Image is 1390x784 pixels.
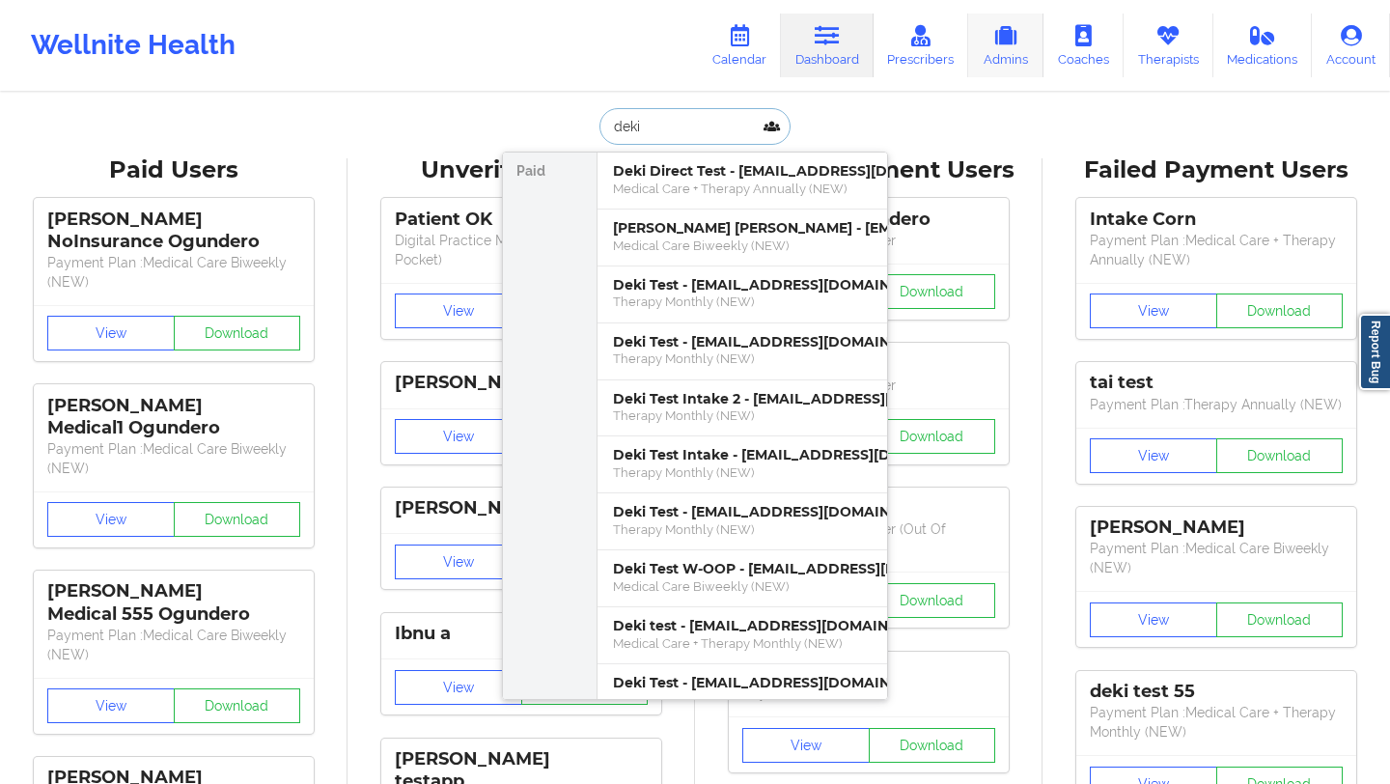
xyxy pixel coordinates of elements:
[1312,14,1390,77] a: Account
[613,560,1152,578] div: Deki Test W-OOP - [EMAIL_ADDRESS][DOMAIN_NAME]
[613,333,1152,351] div: Deki Test - [EMAIL_ADDRESS][DOMAIN_NAME]
[395,231,648,269] p: Digital Practice Member (Out Of Pocket)
[1090,539,1343,577] p: Payment Plan : Medical Care Biweekly (NEW)
[1090,681,1343,703] div: deki test 55
[361,155,681,185] div: Unverified Users
[613,219,1152,238] div: [PERSON_NAME] [PERSON_NAME] - [EMAIL_ADDRESS][DOMAIN_NAME]
[1213,14,1313,77] a: Medications
[613,238,1152,254] div: Medical Care Biweekly (NEW)
[742,728,870,763] button: View
[1359,314,1390,390] a: Report Bug
[1090,438,1217,473] button: View
[395,623,648,645] div: Ibnu a
[1124,14,1213,77] a: Therapists
[14,155,334,185] div: Paid Users
[395,497,648,519] div: [PERSON_NAME]
[1090,294,1217,328] button: View
[47,580,300,625] div: [PERSON_NAME] Medical 555 Ogundero
[613,446,1152,464] div: Deki Test Intake - [EMAIL_ADDRESS][DOMAIN_NAME]
[47,439,300,478] p: Payment Plan : Medical Care Biweekly (NEW)
[1216,294,1344,328] button: Download
[1043,14,1124,77] a: Coaches
[1090,602,1217,637] button: View
[874,14,969,77] a: Prescribers
[613,578,1152,595] div: Medical Care Biweekly (NEW)
[1216,438,1344,473] button: Download
[613,276,1152,294] div: Deki Test - [EMAIL_ADDRESS][DOMAIN_NAME]
[47,688,175,723] button: View
[1090,517,1343,539] div: [PERSON_NAME]
[613,464,1152,481] div: Therapy Monthly (NEW)
[613,181,1152,197] div: Medical Care + Therapy Annually (NEW)
[869,419,996,454] button: Download
[1090,395,1343,414] p: Payment Plan : Therapy Annually (NEW)
[613,390,1152,408] div: Deki Test Intake 2 - [EMAIL_ADDRESS][DOMAIN_NAME]
[47,395,300,439] div: [PERSON_NAME] Medical1 Ogundero
[613,674,1152,692] div: Deki Test - [EMAIL_ADDRESS][DOMAIN_NAME]
[1056,155,1376,185] div: Failed Payment Users
[613,407,1152,424] div: Therapy Monthly (NEW)
[1090,703,1343,742] p: Payment Plan : Medical Care + Therapy Monthly (NEW)
[395,372,648,394] div: [PERSON_NAME]
[395,419,522,454] button: View
[174,502,301,537] button: Download
[47,626,300,664] p: Payment Plan : Medical Care Biweekly (NEW)
[1090,231,1343,269] p: Payment Plan : Medical Care + Therapy Annually (NEW)
[1216,602,1344,637] button: Download
[613,617,1152,635] div: Deki test - [EMAIL_ADDRESS][DOMAIN_NAME]
[395,545,522,579] button: View
[174,316,301,350] button: Download
[1090,372,1343,394] div: tai test
[395,294,522,328] button: View
[613,350,1152,367] div: Therapy Monthly (NEW)
[47,502,175,537] button: View
[47,253,300,292] p: Payment Plan : Medical Care Biweekly (NEW)
[395,209,648,231] div: Patient OK
[613,503,1152,521] div: Deki Test - [EMAIL_ADDRESS][DOMAIN_NAME]
[698,14,781,77] a: Calendar
[395,670,522,705] button: View
[1090,209,1343,231] div: Intake Corn
[613,162,1152,181] div: Deki Direct Test - [EMAIL_ADDRESS][DOMAIN_NAME]
[47,316,175,350] button: View
[968,14,1043,77] a: Admins
[174,688,301,723] button: Download
[613,635,1152,652] div: Medical Care + Therapy Monthly (NEW)
[781,14,874,77] a: Dashboard
[869,274,996,309] button: Download
[47,209,300,253] div: [PERSON_NAME] NoInsurance Ogundero
[613,521,1152,538] div: Therapy Monthly (NEW)
[869,583,996,618] button: Download
[613,294,1152,310] div: Therapy Monthly (NEW)
[869,728,996,763] button: Download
